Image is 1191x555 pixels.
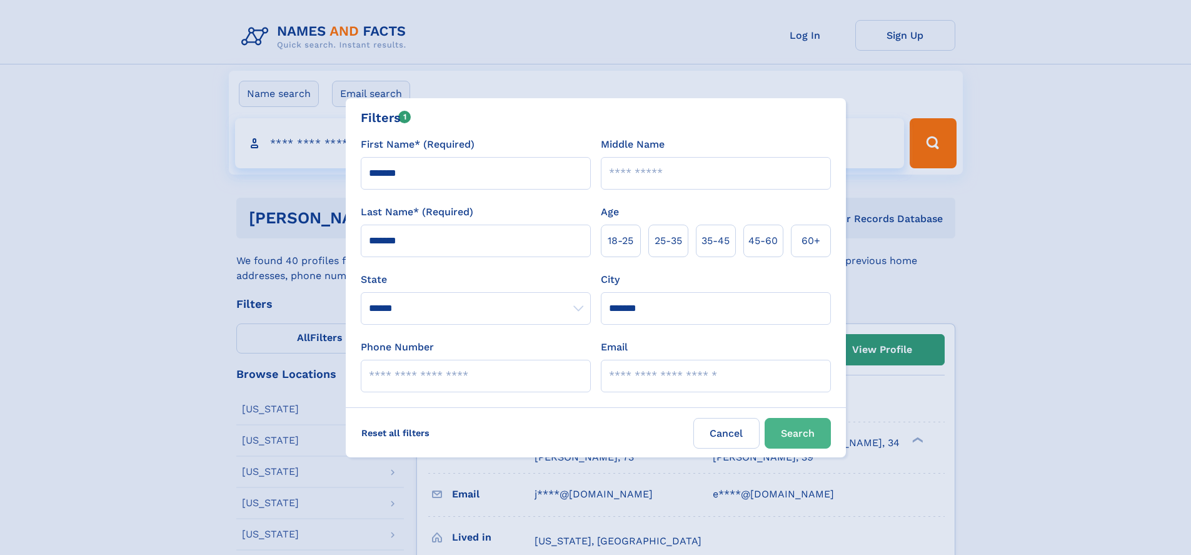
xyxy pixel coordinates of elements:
[601,205,619,220] label: Age
[701,233,730,248] span: 35‑45
[608,233,633,248] span: 18‑25
[361,137,475,152] label: First Name* (Required)
[802,233,820,248] span: 60+
[601,272,620,287] label: City
[765,418,831,449] button: Search
[361,108,411,127] div: Filters
[748,233,778,248] span: 45‑60
[601,137,665,152] label: Middle Name
[361,272,591,287] label: State
[361,205,473,220] label: Last Name* (Required)
[361,340,434,355] label: Phone Number
[353,418,438,448] label: Reset all filters
[601,340,628,355] label: Email
[655,233,682,248] span: 25‑35
[693,418,760,449] label: Cancel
